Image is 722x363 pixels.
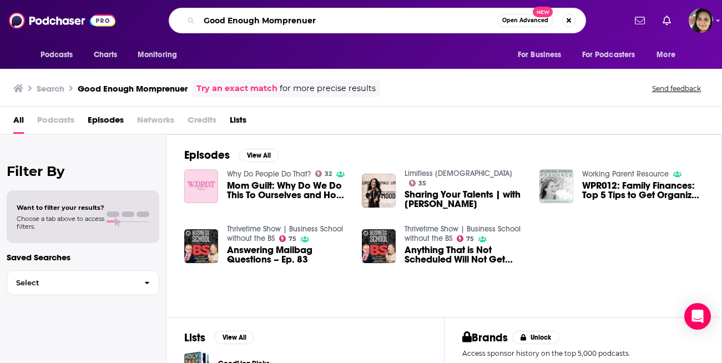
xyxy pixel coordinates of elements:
input: Search podcasts, credits, & more... [199,12,497,29]
a: Thrivetime Show | Business School without the BS [405,224,521,243]
a: 35 [409,180,427,186]
a: Sharing Your Talents | with Nicole Radmacher [405,190,526,209]
button: open menu [575,44,652,65]
span: Monitoring [138,47,177,63]
span: Logged in as shelbyjanner [689,8,713,33]
div: Open Intercom Messenger [684,303,711,330]
img: Sharing Your Talents | with Nicole Radmacher [362,174,396,208]
span: WPR012: Family Finances: Top 5 Tips to Get Organized and Meet Your Goals with [PERSON_NAME] [582,181,704,200]
a: All [13,111,24,134]
span: Want to filter your results? [17,204,104,211]
h2: Filter By [7,163,159,179]
a: Show notifications dropdown [630,11,649,30]
span: Select [7,279,135,286]
img: Podchaser - Follow, Share and Rate Podcasts [9,10,115,31]
button: open menu [510,44,575,65]
img: Mom Guilt: Why Do We Do This To Ourselves and How Do We Stop? [184,169,218,203]
span: 32 [325,172,332,177]
p: Saved Searches [7,252,159,263]
a: WPR012: Family Finances: Top 5 Tips to Get Organized and Meet Your Goals with Nicole Cooley [582,181,704,200]
div: Search podcasts, credits, & more... [169,8,586,33]
a: Episodes [88,111,124,134]
button: Select [7,270,159,295]
h2: Episodes [184,148,230,162]
span: 75 [466,236,474,241]
span: 75 [289,236,296,241]
h3: Search [37,83,64,94]
a: Answering Mailbag Questions – Ep. 83 [227,245,349,264]
span: Sharing Your Talents | with [PERSON_NAME] [405,190,526,209]
a: Mom Guilt: Why Do We Do This To Ourselves and How Do We Stop? [227,181,349,200]
span: Choose a tab above to access filters. [17,215,104,230]
span: Networks [137,111,174,134]
button: Send feedback [649,84,704,93]
a: ListsView All [184,331,254,345]
h2: Lists [184,331,205,345]
a: 32 [315,170,332,177]
a: Thrivetime Show | Business School without the BS [227,224,343,243]
h2: Brands [462,331,508,345]
a: Charts [87,44,124,65]
a: Why Do People Do That? [227,169,311,179]
a: 75 [279,235,297,242]
img: User Profile [689,8,713,33]
a: Working Parent Resource [582,169,669,179]
span: Open Advanced [502,18,548,23]
img: WPR012: Family Finances: Top 5 Tips to Get Organized and Meet Your Goals with Nicole Cooley [539,169,573,203]
span: Podcasts [37,111,74,134]
button: open menu [130,44,191,65]
a: Anything That is Not Scheduled Will Not Get Done – Ep. 140 [405,245,526,264]
button: Unlock [512,331,559,344]
span: Credits [188,111,216,134]
button: Show profile menu [689,8,713,33]
p: Access sponsor history on the top 5,000 podcasts. [462,349,704,357]
a: Lists [230,111,246,134]
a: Show notifications dropdown [658,11,675,30]
a: EpisodesView All [184,148,279,162]
span: Podcasts [41,47,73,63]
a: Limitless Female [405,169,512,178]
a: Try an exact match [196,82,277,95]
span: For Podcasters [582,47,635,63]
button: open menu [649,44,689,65]
span: Charts [94,47,118,63]
button: View All [239,149,279,162]
button: View All [214,331,254,344]
h3: Good Enough Momprenuer [78,83,188,94]
button: Open AdvancedNew [497,14,553,27]
span: For Business [518,47,562,63]
span: More [657,47,675,63]
a: 75 [457,235,474,242]
button: open menu [33,44,88,65]
span: 35 [418,181,426,186]
img: Answering Mailbag Questions – Ep. 83 [184,229,218,263]
img: Anything That is Not Scheduled Will Not Get Done – Ep. 140 [362,229,396,263]
span: New [533,7,553,17]
span: for more precise results [280,82,376,95]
